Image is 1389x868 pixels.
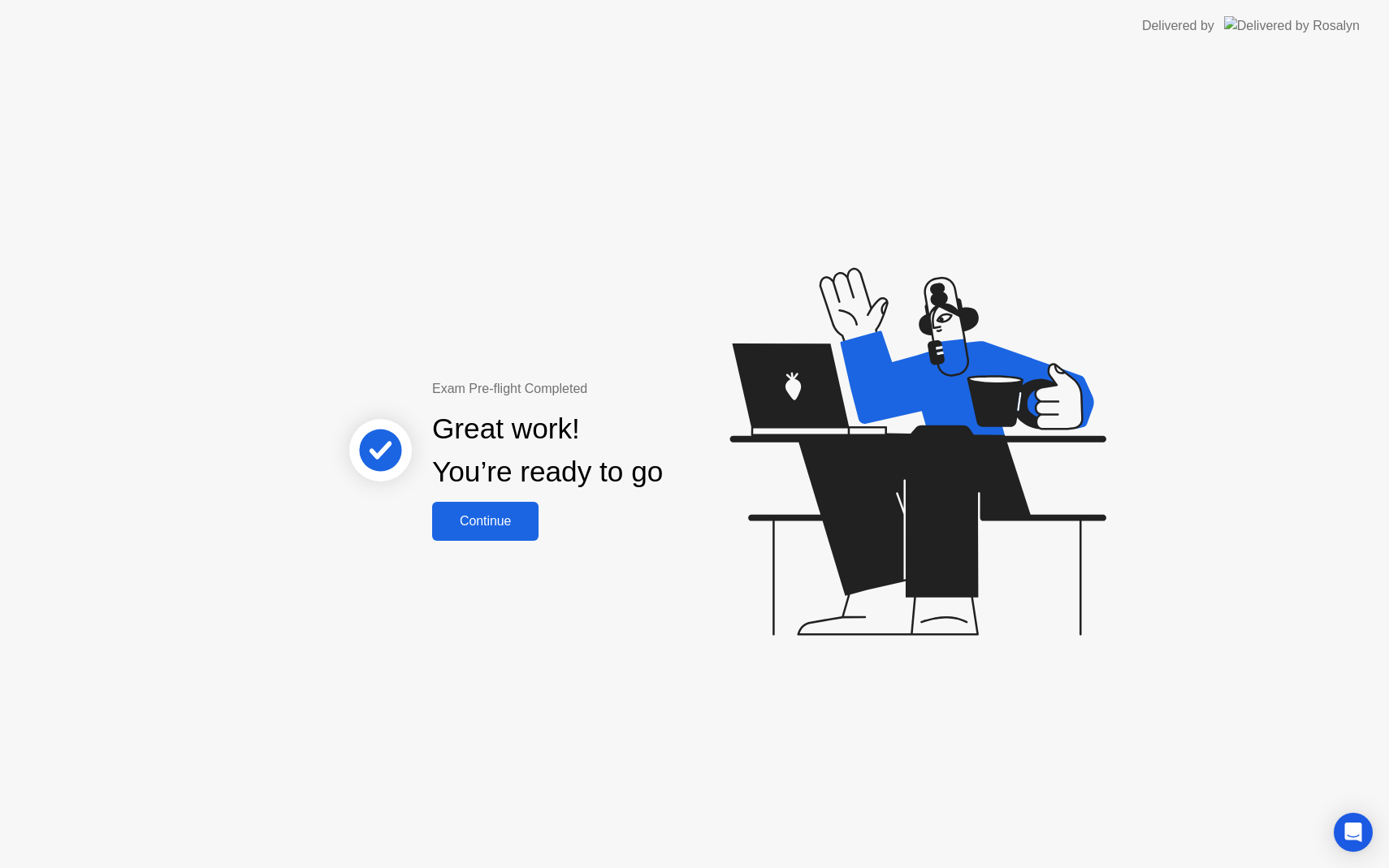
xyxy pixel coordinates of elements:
[1334,813,1373,852] div: Open Intercom Messenger
[1142,16,1214,36] div: Delivered by
[437,514,534,529] div: Continue
[432,379,768,399] div: Exam Pre-flight Completed
[432,408,663,494] div: Great work! You’re ready to go
[432,502,539,541] button: Continue
[1224,16,1360,35] img: Delivered by Rosalyn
